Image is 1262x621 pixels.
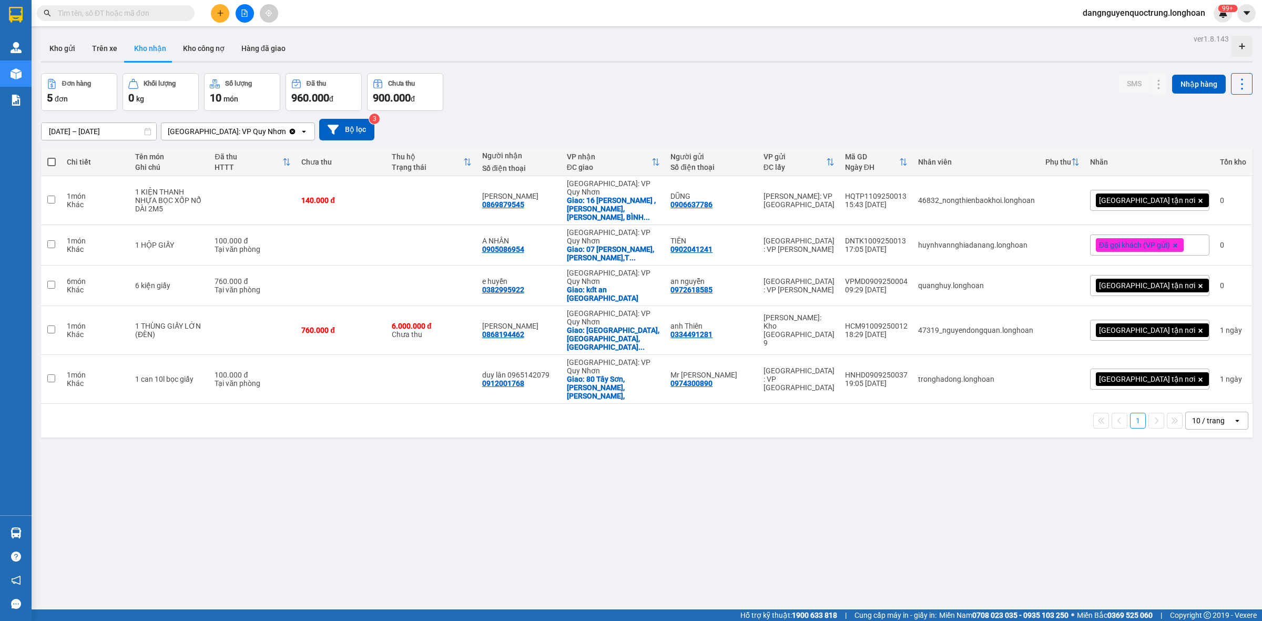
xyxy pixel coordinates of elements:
div: Người gửi [670,152,752,161]
div: Khác [67,200,125,209]
span: 10 [210,91,221,104]
span: đ [329,95,333,103]
button: aim [260,4,278,23]
div: TRẦN THỊ NGỌC LINH [482,192,556,200]
div: 10 / trang [1192,415,1225,426]
div: [PERSON_NAME]: VP [GEOGRAPHIC_DATA] [764,192,834,209]
div: 6 món [67,277,125,286]
button: Đơn hàng5đơn [41,73,117,111]
div: ver 1.8.143 [1194,33,1229,45]
div: 0902041241 [670,245,713,253]
input: Selected Bình Định: VP Quy Nhơn. [287,126,288,137]
div: [GEOGRAPHIC_DATA]: VP Quy Nhơn [567,309,660,326]
div: 100.000 đ [215,237,291,245]
div: [GEOGRAPHIC_DATA]: VP Quy Nhơn [168,126,286,137]
div: 0 [1220,241,1246,249]
img: icon-new-feature [1218,8,1228,18]
div: 0 [1220,281,1246,290]
div: 0869879545 [482,200,524,209]
th: Toggle SortBy [758,148,840,176]
span: ... [629,253,636,262]
div: Giao: 16 NGUYỄN HUỆ ,THỊ NẠI, QUY NHƠN, BÌNH ĐỊNH [567,196,660,221]
th: Toggle SortBy [1040,148,1085,176]
div: Phụ thu [1045,158,1071,166]
div: Số điện thoại [670,163,752,171]
span: | [845,609,847,621]
div: Đã thu [307,80,326,87]
div: HTTT [215,163,282,171]
div: 1 món [67,322,125,330]
div: 0 [1220,196,1246,205]
button: Khối lượng0kg [123,73,199,111]
span: notification [11,575,21,585]
div: Chưa thu [388,80,415,87]
input: Select a date range. [42,123,156,140]
span: [GEOGRAPHIC_DATA] tận nơi [1099,196,1195,205]
span: món [223,95,238,103]
div: 0906637786 [670,200,713,209]
svg: open [300,127,308,136]
strong: 0708 023 035 - 0935 103 250 [972,611,1068,619]
div: 0334491281 [670,330,713,339]
div: Đơn hàng [62,80,91,87]
div: Tạo kho hàng mới [1232,36,1253,57]
div: [GEOGRAPHIC_DATA] : VP [PERSON_NAME] [764,237,834,253]
div: [GEOGRAPHIC_DATA]: VP Quy Nhơn [567,179,660,196]
div: 0868194462 [482,330,524,339]
img: warehouse-icon [11,42,22,53]
div: 6 kiện giấy [135,281,205,290]
div: Trạng thái [392,163,463,171]
div: Khác [67,330,125,339]
span: đơn [55,95,68,103]
div: Ngày ĐH [845,163,899,171]
div: 15:43 [DATE] [845,200,908,209]
div: 6.000.000 đ [392,322,472,330]
div: Nhãn [1090,158,1209,166]
span: file-add [241,9,248,17]
div: an nguyễn [670,277,752,286]
span: search [44,9,51,17]
div: 760.000 đ [215,277,291,286]
th: Toggle SortBy [386,148,477,176]
button: Chưa thu900.000đ [367,73,443,111]
div: anh Thiên [670,322,752,330]
div: MỘNG THỦY [482,322,556,330]
div: Người nhận [482,151,556,160]
div: HQTP1109250013 [845,192,908,200]
div: 0972618585 [670,286,713,294]
span: caret-down [1242,8,1251,18]
span: 960.000 [291,91,329,104]
button: file-add [236,4,254,23]
span: đ [411,95,415,103]
div: 760.000 đ [301,326,381,334]
div: 1 HỘP GIẤY [135,241,205,249]
div: [GEOGRAPHIC_DATA]: VP Quy Nhơn [567,358,660,375]
div: 1 THÙNG GIẤY LỚN (ĐÈN) [135,322,205,339]
span: [GEOGRAPHIC_DATA] tận nơi [1099,374,1195,384]
div: Giao: 07 TRẦN ANH TÔNG,NGUYỄN VĂN CỪ,TP QUY NHƠN [567,245,660,262]
svg: Clear value [288,127,297,136]
span: | [1161,609,1162,621]
div: 1 món [67,192,125,200]
div: Khác [67,245,125,253]
span: ngày [1226,375,1242,383]
span: ... [644,213,650,221]
div: Số lượng [225,80,252,87]
div: [GEOGRAPHIC_DATA] : VP [PERSON_NAME] [764,277,834,294]
div: TIÊN [670,237,752,245]
div: 0912001768 [482,379,524,388]
img: warehouse-icon [11,68,22,79]
div: [GEOGRAPHIC_DATA]: VP Quy Nhơn [567,269,660,286]
span: Cung cấp máy in - giấy in: [854,609,937,621]
span: Đã gọi khách (VP gửi) [1099,240,1170,250]
div: Tồn kho [1220,158,1246,166]
div: Chi tiết [67,158,125,166]
strong: 0369 525 060 [1107,611,1153,619]
div: VP nhận [567,152,652,161]
div: DŨNG [670,192,752,200]
div: Ghi chú [135,163,205,171]
span: Miền Bắc [1077,609,1153,621]
div: Khối lượng [144,80,176,87]
div: duy lân 0965142079 [482,371,556,379]
div: Số điện thoại [482,164,556,172]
